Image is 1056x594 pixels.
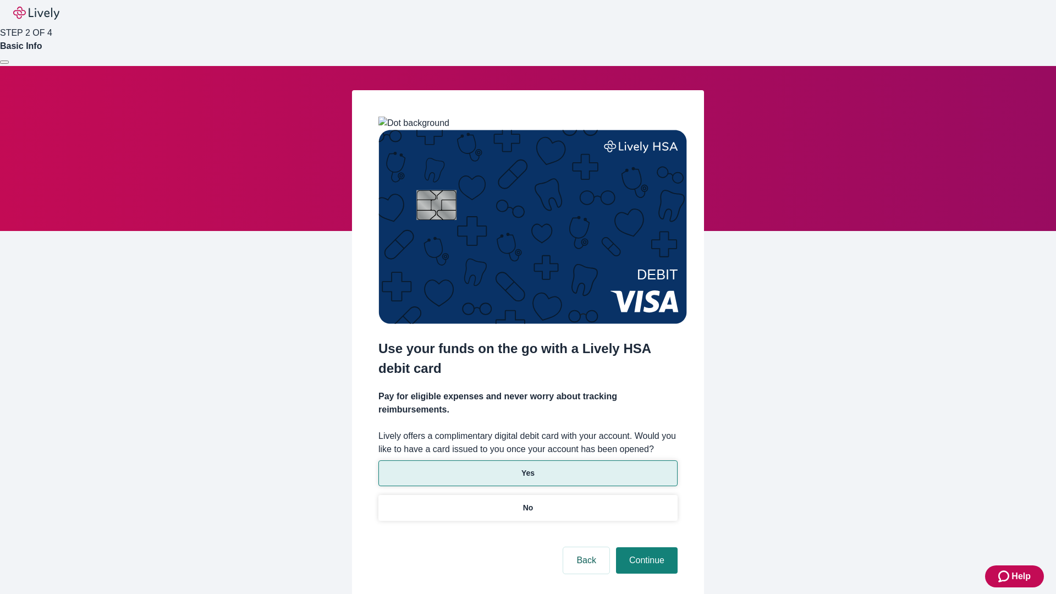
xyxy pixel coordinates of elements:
[378,117,449,130] img: Dot background
[378,390,678,416] h4: Pay for eligible expenses and never worry about tracking reimbursements.
[378,430,678,456] label: Lively offers a complimentary digital debit card with your account. Would you like to have a card...
[998,570,1011,583] svg: Zendesk support icon
[563,547,609,574] button: Back
[378,130,687,324] img: Debit card
[378,339,678,378] h2: Use your funds on the go with a Lively HSA debit card
[616,547,678,574] button: Continue
[521,468,535,479] p: Yes
[378,460,678,486] button: Yes
[378,495,678,521] button: No
[1011,570,1031,583] span: Help
[985,565,1044,587] button: Zendesk support iconHelp
[523,502,533,514] p: No
[13,7,59,20] img: Lively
